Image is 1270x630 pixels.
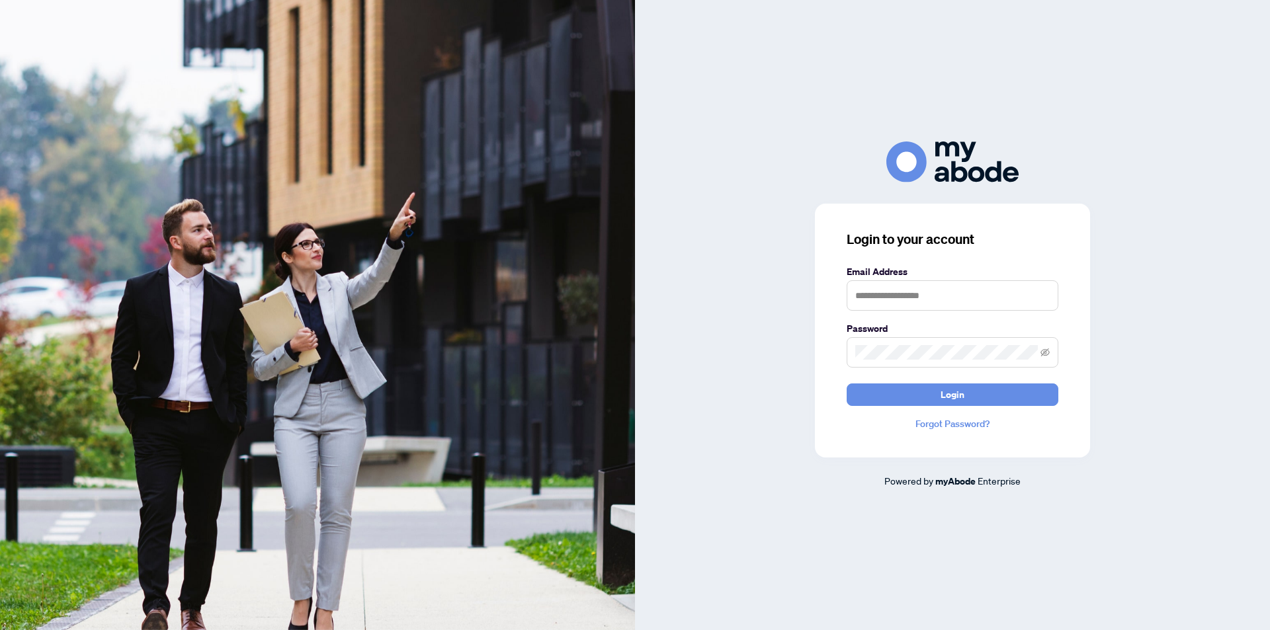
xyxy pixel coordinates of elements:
label: Password [847,321,1058,336]
a: myAbode [935,474,976,489]
h3: Login to your account [847,230,1058,249]
span: Enterprise [978,475,1021,487]
span: Powered by [884,475,933,487]
a: Forgot Password? [847,416,1058,431]
span: Login [941,384,964,405]
label: Email Address [847,264,1058,279]
span: eye-invisible [1040,348,1050,357]
img: ma-logo [886,141,1019,182]
button: Login [847,383,1058,406]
